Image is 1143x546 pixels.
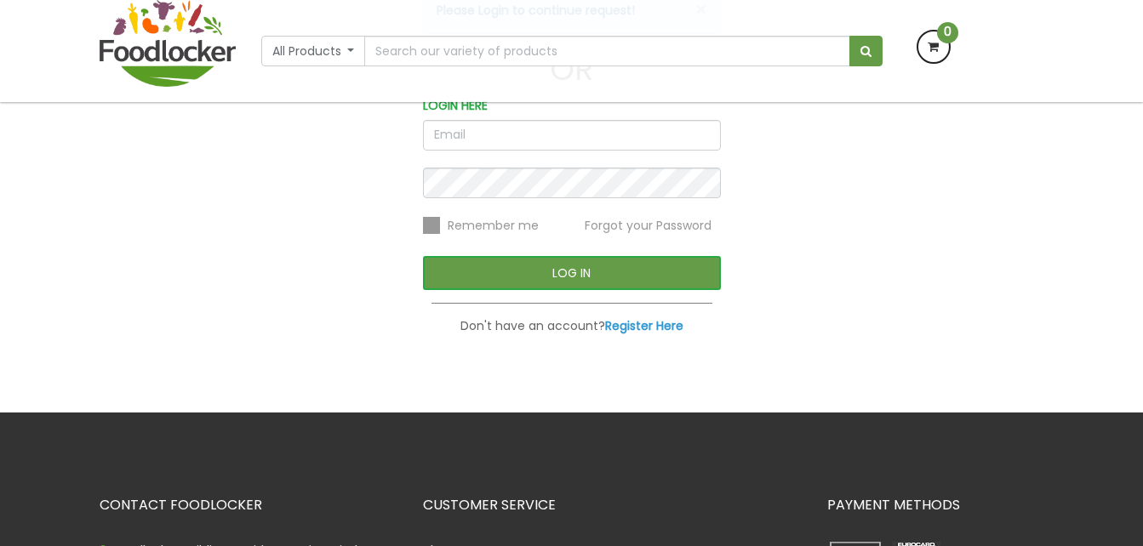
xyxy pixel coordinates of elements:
[100,498,397,513] h3: CONTACT FOODLOCKER
[423,256,721,290] button: LOG IN
[364,36,849,66] input: Search our variety of products
[423,96,488,116] label: LOGIN HERE
[585,216,712,233] a: Forgot your Password
[261,36,366,66] button: All Products
[423,316,721,336] p: Don't have an account?
[423,120,721,151] input: Email
[605,317,683,334] a: Register Here
[937,22,958,43] span: 0
[448,216,539,233] span: Remember me
[423,498,802,513] h3: CUSTOMER SERVICE
[827,498,1044,513] h3: PAYMENT METHODS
